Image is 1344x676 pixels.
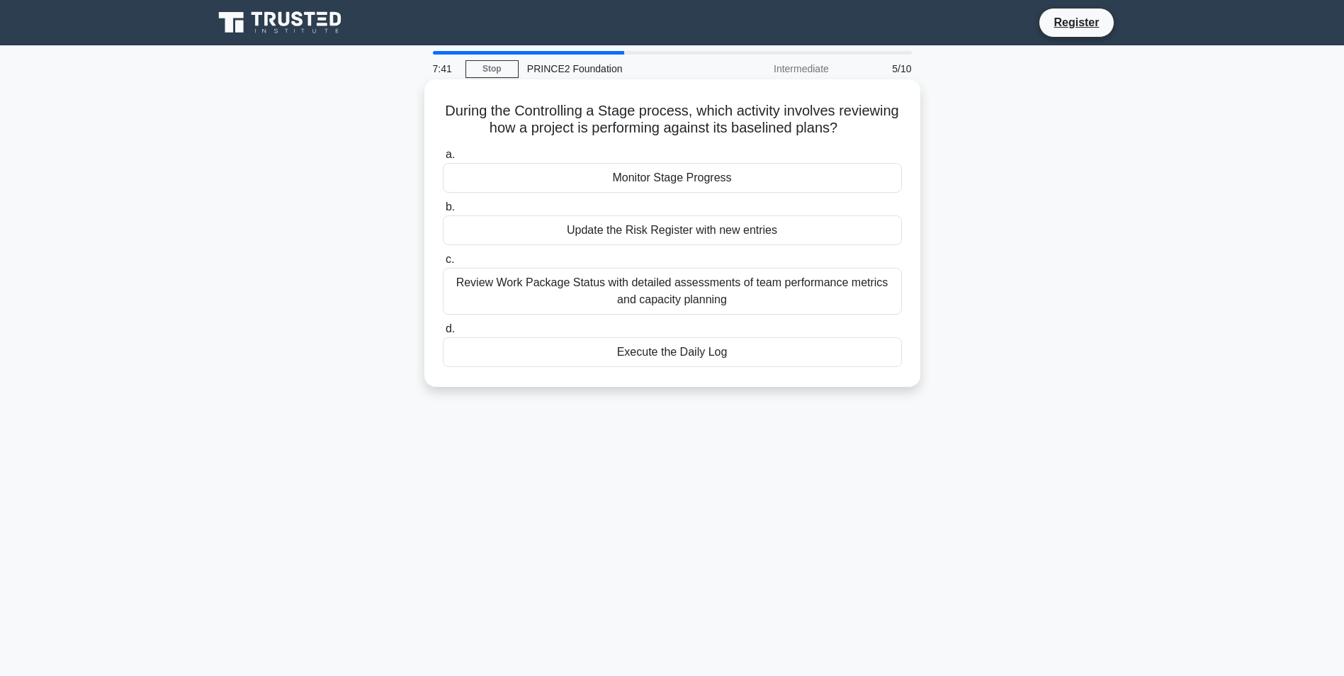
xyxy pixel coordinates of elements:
[443,337,902,367] div: Execute the Daily Log
[443,268,902,315] div: Review Work Package Status with detailed assessments of team performance metrics and capacity pla...
[837,55,920,83] div: 5/10
[441,102,903,137] h5: During the Controlling a Stage process, which activity involves reviewing how a project is perfor...
[424,55,465,83] div: 7:41
[446,322,455,334] span: d.
[1045,13,1107,31] a: Register
[443,215,902,245] div: Update the Risk Register with new entries
[446,148,455,160] span: a.
[446,201,455,213] span: b.
[443,163,902,193] div: Monitor Stage Progress
[519,55,713,83] div: PRINCE2 Foundation
[465,60,519,78] a: Stop
[446,253,454,265] span: c.
[713,55,837,83] div: Intermediate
